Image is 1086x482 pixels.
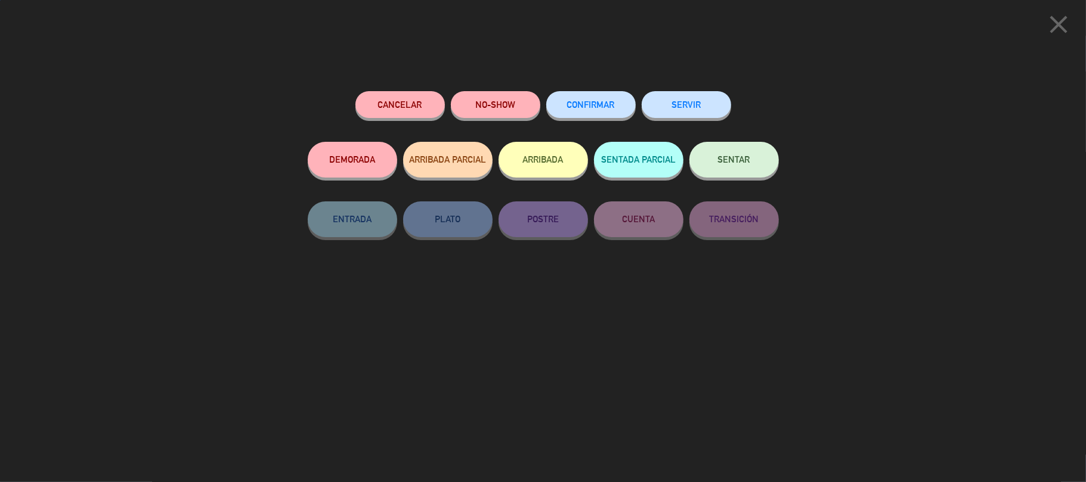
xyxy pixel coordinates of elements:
[409,154,486,164] span: ARRIBADA PARCIAL
[308,142,397,178] button: DEMORADA
[451,91,540,118] button: NO-SHOW
[567,99,615,110] span: CONFIRMAR
[594,201,683,237] button: CUENTA
[594,142,683,178] button: SENTADA PARCIAL
[499,201,588,237] button: POSTRE
[1044,10,1073,39] i: close
[499,142,588,178] button: ARRIBADA
[689,201,779,237] button: TRANSICIÓN
[546,91,636,118] button: CONFIRMAR
[1040,9,1077,44] button: close
[689,142,779,178] button: SENTAR
[355,91,445,118] button: Cancelar
[403,142,493,178] button: ARRIBADA PARCIAL
[718,154,750,164] span: SENTAR
[642,91,731,118] button: SERVIR
[403,201,493,237] button: PLATO
[308,201,397,237] button: ENTRADA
